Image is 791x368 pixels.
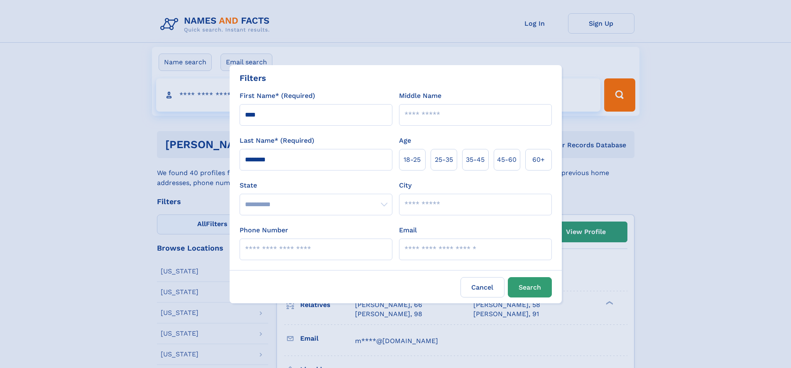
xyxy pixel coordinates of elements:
[399,136,411,146] label: Age
[399,225,417,235] label: Email
[240,225,288,235] label: Phone Number
[240,91,315,101] label: First Name* (Required)
[460,277,504,297] label: Cancel
[404,155,421,165] span: 18‑25
[240,136,314,146] label: Last Name* (Required)
[508,277,552,297] button: Search
[240,72,266,84] div: Filters
[399,180,411,190] label: City
[399,91,441,101] label: Middle Name
[240,180,392,190] label: State
[497,155,517,165] span: 45‑60
[532,155,545,165] span: 60+
[466,155,485,165] span: 35‑45
[435,155,453,165] span: 25‑35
